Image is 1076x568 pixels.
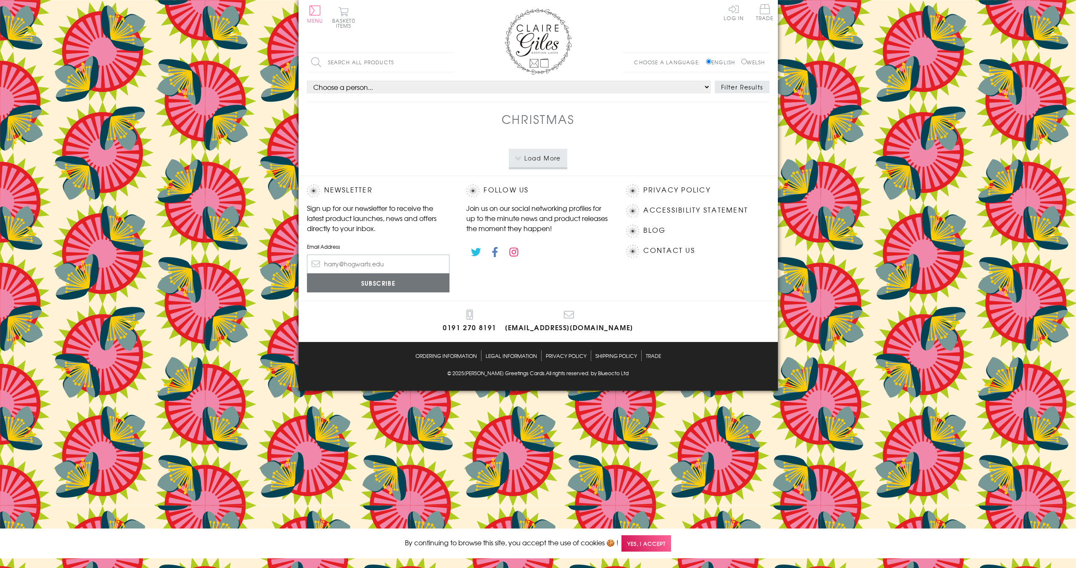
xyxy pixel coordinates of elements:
label: English [706,58,739,66]
input: Subscribe [307,273,450,292]
a: Trade [756,4,774,22]
a: Legal Information [486,350,537,361]
input: Search [446,53,454,72]
img: Claire Giles Greetings Cards [505,8,572,75]
label: Email Address [307,243,450,250]
input: English [706,59,711,64]
a: Log In [724,4,744,21]
a: [PERSON_NAME] Greetings Cards [464,369,545,378]
a: [EMAIL_ADDRESS][DOMAIN_NAME] [505,310,633,334]
p: Choose a language: [634,58,704,66]
h2: Follow Us [466,184,609,197]
a: Privacy Policy [643,184,710,196]
input: harry@hogwarts.edu [307,255,450,273]
span: 0 items [336,17,355,29]
p: Sign up for our newsletter to receive the latest product launches, news and offers directly to yo... [307,203,450,233]
h1: Christmas [502,110,575,128]
h2: Newsletter [307,184,450,197]
button: Load More [509,149,567,167]
span: Yes, I accept [621,535,671,552]
button: Basket0 items [332,7,355,28]
a: Blog [643,225,666,236]
a: Ordering Information [415,350,477,361]
p: Join us on our social networking profiles for up to the minute news and product releases the mome... [466,203,609,233]
a: Trade [646,350,661,361]
span: Trade [756,4,774,21]
input: Welsh [741,59,747,64]
p: © 2025 . [307,369,769,377]
span: Menu [307,17,323,24]
a: by Blueocto Ltd [591,369,629,378]
a: Shipping Policy [595,350,637,361]
button: Filter Results [715,81,769,93]
input: Search all products [307,53,454,72]
a: Contact Us [643,245,695,256]
button: Menu [307,5,323,23]
a: Privacy Policy [546,350,587,361]
label: Welsh [741,58,765,66]
span: All rights reserved. [546,369,590,377]
a: Accessibility Statement [643,205,748,216]
a: 0191 270 8191 [443,310,497,334]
